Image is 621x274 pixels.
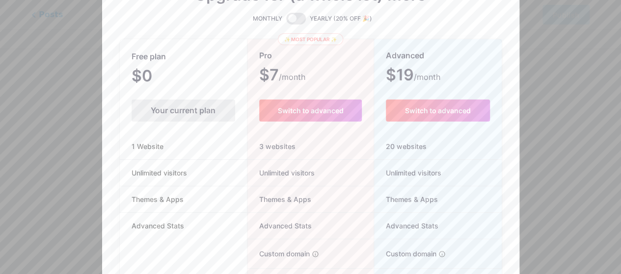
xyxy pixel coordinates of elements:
[259,69,305,83] span: $7
[259,100,362,122] button: Switch to advanced
[247,249,310,259] span: Custom domain
[374,133,501,160] div: 20 websites
[132,100,235,122] div: Your current plan
[386,100,489,122] button: Switch to advanced
[386,47,424,64] span: Advanced
[247,168,315,178] span: Unlimited visitors
[310,14,372,24] span: YEARLY (20% OFF 🎉)
[414,71,440,83] span: /month
[374,221,438,231] span: Advanced Stats
[120,194,195,204] span: Themes & Apps
[277,106,343,115] span: Switch to advanced
[374,168,441,178] span: Unlimited visitors
[132,48,166,65] span: Free plan
[279,71,305,83] span: /month
[132,70,179,84] span: $0
[374,194,438,204] span: Themes & Apps
[374,249,436,259] span: Custom domain
[120,168,199,178] span: Unlimited visitors
[120,141,175,151] span: 1 Website
[253,14,282,24] span: MONTHLY
[247,133,374,160] div: 3 websites
[247,221,312,231] span: Advanced Stats
[247,194,311,204] span: Themes & Apps
[120,221,196,231] span: Advanced Stats
[405,106,471,115] span: Switch to advanced
[386,69,440,83] span: $19
[259,47,272,64] span: Pro
[278,33,343,45] div: ✨ Most popular ✨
